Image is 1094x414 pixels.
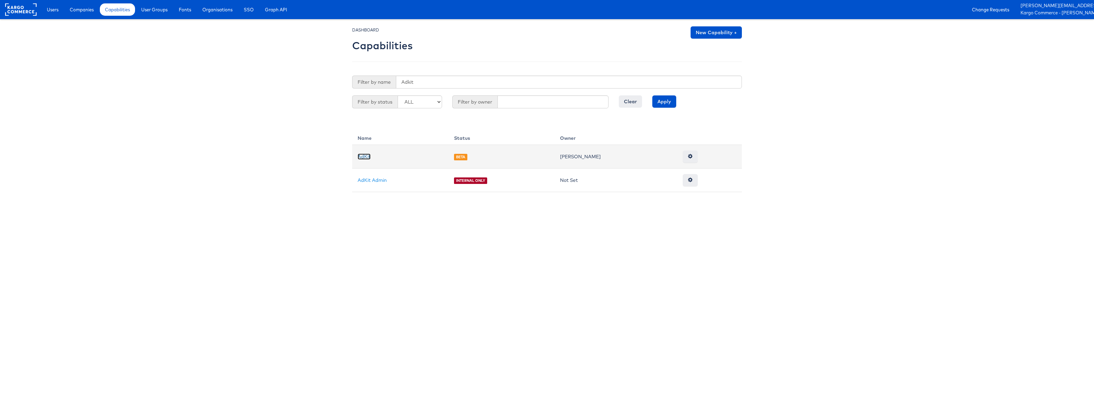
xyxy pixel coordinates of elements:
[141,6,168,13] span: User Groups
[1020,2,1089,10] a: [PERSON_NAME][EMAIL_ADDRESS][PERSON_NAME][DOMAIN_NAME]
[42,3,64,16] a: Users
[100,3,135,16] a: Capabilities
[1020,10,1089,17] a: Kargo Commerce - [PERSON_NAME]
[358,177,387,183] a: AdKit Admin
[452,95,497,108] span: Filter by owner
[197,3,238,16] a: Organisations
[65,3,99,16] a: Companies
[352,95,398,108] span: Filter by status
[244,6,254,13] span: SSO
[454,177,488,184] span: INTERNAL ONLY
[47,6,58,13] span: Users
[555,129,677,145] th: Owner
[454,154,468,160] span: BETA
[352,27,379,32] small: DASHBOARD
[449,129,555,145] th: Status
[239,3,259,16] a: SSO
[260,3,292,16] a: Graph API
[352,40,413,51] h2: Capabilities
[265,6,287,13] span: Graph API
[358,153,371,160] a: AdKit
[70,6,94,13] span: Companies
[555,145,677,169] td: [PERSON_NAME]
[352,129,449,145] th: Name
[555,169,677,192] td: Not Set
[202,6,232,13] span: Organisations
[136,3,173,16] a: User Groups
[691,26,742,39] a: New Capability +
[179,6,191,13] span: Fonts
[619,95,642,108] input: Clear
[967,3,1014,16] a: Change Requests
[174,3,196,16] a: Fonts
[652,95,676,108] input: Apply
[352,76,396,89] span: Filter by name
[105,6,130,13] span: Capabilities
